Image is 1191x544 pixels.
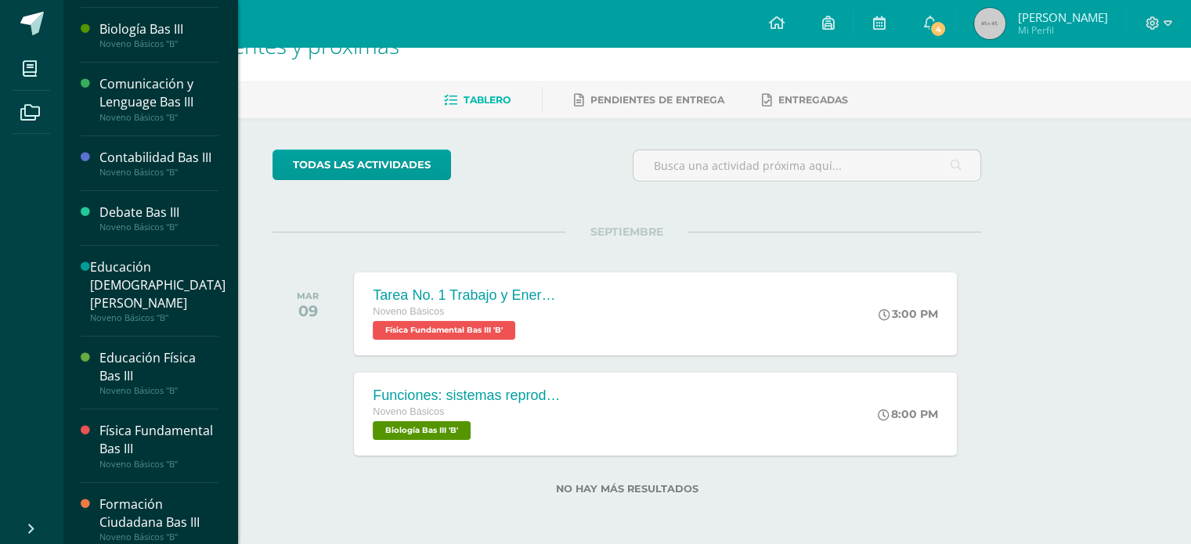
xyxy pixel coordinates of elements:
[878,407,938,421] div: 8:00 PM
[373,287,561,304] div: Tarea No. 1 Trabajo y Energía
[90,312,226,323] div: Noveno Básicos "B"
[99,495,218,531] div: Formación Ciudadana Bas III
[633,150,980,181] input: Busca una actividad próxima aquí...
[444,88,511,113] a: Tablero
[373,321,515,340] span: Física Fundamental Bas III 'B'
[99,459,218,470] div: Noveno Básicos "B"
[99,20,218,38] div: Biología Bas III
[565,225,688,239] span: SEPTIEMBRE
[297,301,319,320] div: 09
[373,306,444,317] span: Noveno Básicos
[99,75,218,122] a: Comunicación y Lenguage Bas IIINoveno Básicos "B"
[1017,23,1107,37] span: Mi Perfil
[99,422,218,469] a: Física Fundamental Bas IIINoveno Básicos "B"
[590,94,724,106] span: Pendientes de entrega
[99,167,218,178] div: Noveno Básicos "B"
[574,88,724,113] a: Pendientes de entrega
[778,94,848,106] span: Entregadas
[464,94,511,106] span: Tablero
[99,349,218,385] div: Educación Física Bas III
[99,349,218,396] a: Educación Física Bas IIINoveno Básicos "B"
[90,258,226,312] div: Educación [DEMOGRAPHIC_DATA][PERSON_NAME]
[99,531,218,542] div: Noveno Básicos "B"
[1017,9,1107,25] span: [PERSON_NAME]
[373,421,471,440] span: Biología Bas III 'B'
[99,112,218,123] div: Noveno Básicos "B"
[99,222,218,232] div: Noveno Básicos "B"
[99,149,218,178] a: Contabilidad Bas IIINoveno Básicos "B"
[297,290,319,301] div: MAR
[974,8,1005,39] img: 45x45
[99,20,218,49] a: Biología Bas IIINoveno Básicos "B"
[99,38,218,49] div: Noveno Básicos "B"
[99,75,218,111] div: Comunicación y Lenguage Bas III
[879,307,938,321] div: 3:00 PM
[272,150,451,180] a: todas las Actividades
[99,204,218,232] a: Debate Bas IIINoveno Básicos "B"
[99,149,218,167] div: Contabilidad Bas III
[762,88,848,113] a: Entregadas
[272,483,981,495] label: No hay más resultados
[90,258,226,323] a: Educación [DEMOGRAPHIC_DATA][PERSON_NAME]Noveno Básicos "B"
[373,406,444,417] span: Noveno Básicos
[99,204,218,222] div: Debate Bas III
[99,385,218,396] div: Noveno Básicos "B"
[99,422,218,458] div: Física Fundamental Bas III
[373,387,561,404] div: Funciones: sistemas reproductores
[929,20,947,38] span: 4
[99,495,218,542] a: Formación Ciudadana Bas IIINoveno Básicos "B"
